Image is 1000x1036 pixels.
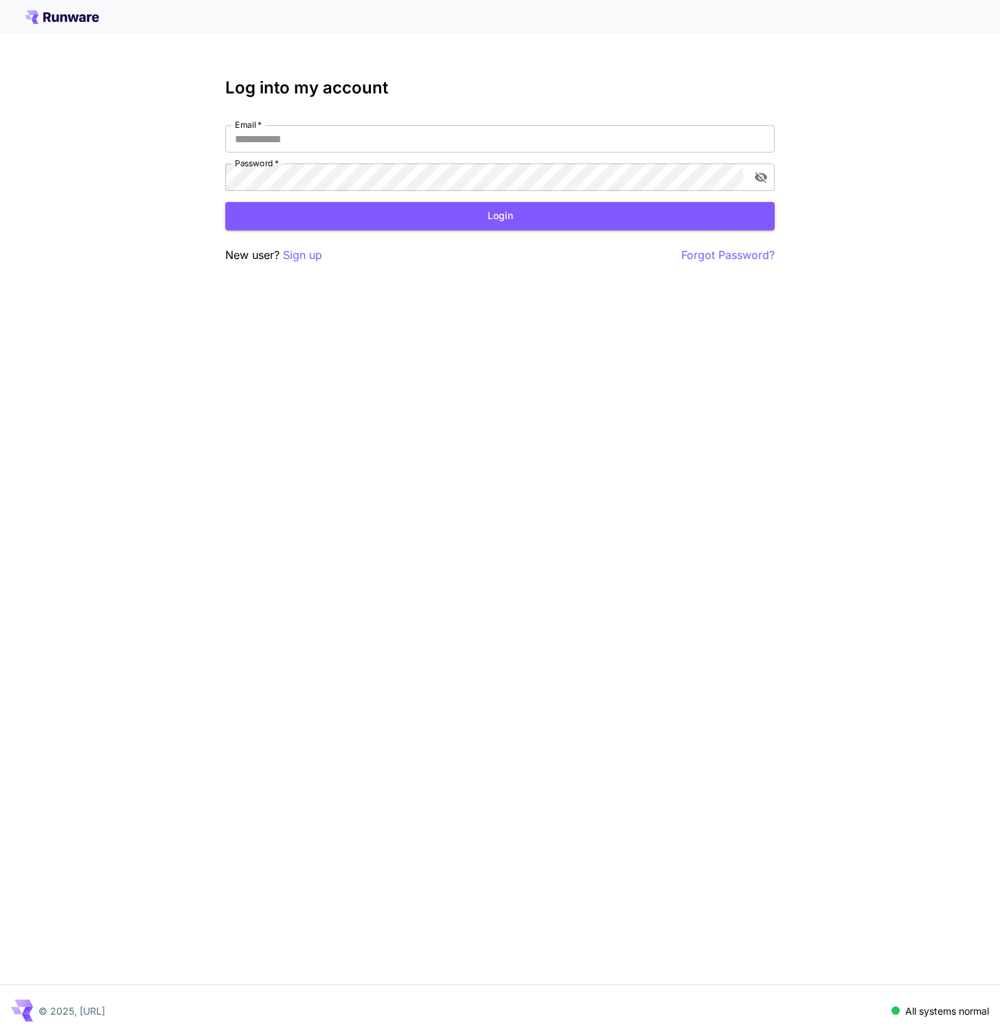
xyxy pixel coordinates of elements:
button: Forgot Password? [681,247,775,264]
p: New user? [225,247,322,264]
label: Password [235,157,279,169]
label: Email [235,119,262,131]
p: © 2025, [URL] [38,1004,105,1018]
button: Sign up [283,247,322,264]
h3: Log into my account [225,78,775,98]
p: All systems normal [905,1004,989,1018]
button: Login [225,202,775,230]
button: toggle password visibility [749,165,773,190]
